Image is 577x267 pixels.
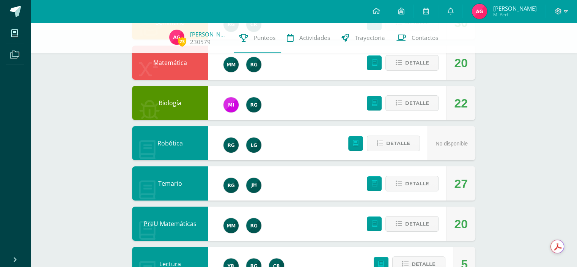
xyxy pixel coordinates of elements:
[412,34,438,42] span: Contactos
[493,11,536,18] span: Mi Perfil
[223,178,239,193] img: 24ef3269677dd7dd963c57b86ff4a022.png
[355,34,385,42] span: Trayectoria
[132,166,208,201] div: Temario
[336,23,391,53] a: Trayectoria
[405,96,429,110] span: Detalle
[281,23,336,53] a: Actividades
[246,137,261,153] img: d623eda778747ddb571c6f862ad83539.png
[246,57,261,72] img: 24ef3269677dd7dd963c57b86ff4a022.png
[385,176,439,191] button: Detalle
[472,4,487,19] img: e5d3554fa667791f2cc62cb698ec9560.png
[190,30,228,38] a: [PERSON_NAME]
[454,167,468,201] div: 27
[246,178,261,193] img: 2f952caa3f07b7df01ee2ceb26827530.png
[385,95,439,111] button: Detalle
[454,207,468,241] div: 20
[132,126,208,160] div: Robótica
[132,207,208,241] div: PreU Matemáticas
[190,38,211,46] a: 230579
[386,136,410,150] span: Detalle
[169,30,184,45] img: e5d3554fa667791f2cc62cb698ec9560.png
[454,86,468,120] div: 22
[493,5,536,12] span: [PERSON_NAME]
[391,23,444,53] a: Contactos
[454,46,468,80] div: 20
[132,46,208,80] div: Matemática
[234,23,281,53] a: Punteos
[405,56,429,70] span: Detalle
[299,34,330,42] span: Actividades
[223,137,239,153] img: 24ef3269677dd7dd963c57b86ff4a022.png
[132,86,208,120] div: Biología
[223,218,239,233] img: ea0e1a9c59ed4b58333b589e14889882.png
[223,97,239,112] img: e71b507b6b1ebf6fbe7886fc31de659d.png
[178,37,186,46] span: 23
[223,57,239,72] img: ea0e1a9c59ed4b58333b589e14889882.png
[405,177,429,191] span: Detalle
[385,216,439,232] button: Detalle
[405,217,429,231] span: Detalle
[436,141,468,147] span: No disponible
[367,136,420,151] button: Detalle
[246,218,261,233] img: 24ef3269677dd7dd963c57b86ff4a022.png
[385,55,439,71] button: Detalle
[246,97,261,112] img: 24ef3269677dd7dd963c57b86ff4a022.png
[254,34,275,42] span: Punteos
